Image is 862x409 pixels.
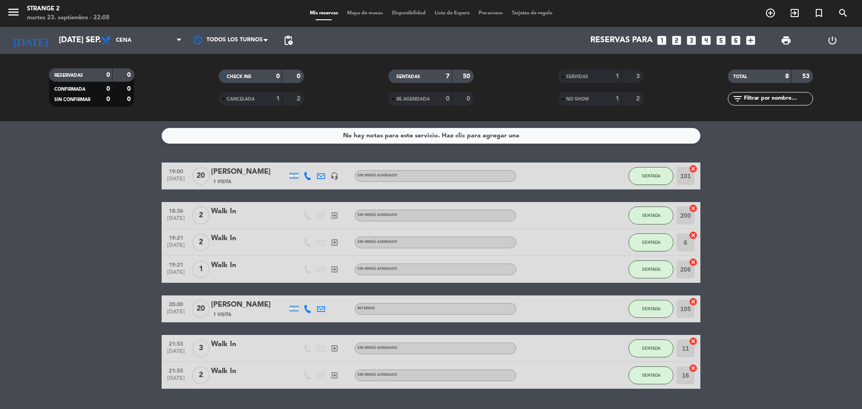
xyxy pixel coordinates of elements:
[689,164,698,173] i: cancel
[387,11,430,16] span: Disponibilidad
[689,258,698,267] i: cancel
[330,265,339,273] i: exit_to_app
[165,176,187,186] span: [DATE]
[396,75,420,79] span: SENTADAS
[700,35,712,46] i: looks_4
[357,346,397,350] span: Sin menú asignado
[7,31,54,50] i: [DATE]
[165,232,187,242] span: 19:21
[192,300,210,318] span: 20
[276,73,280,79] strong: 0
[809,27,855,54] div: LOG OUT
[642,373,660,378] span: SENTADA
[686,35,697,46] i: looks_3
[396,97,430,101] span: RE AGENDADA
[733,75,747,79] span: TOTAL
[165,259,187,269] span: 19:21
[227,97,255,101] span: CANCELADA
[446,73,449,79] strong: 7
[827,35,838,46] i: power_settings_new
[616,96,619,102] strong: 1
[7,5,20,19] i: menu
[330,211,339,220] i: exit_to_app
[211,259,287,271] div: Walk In
[330,238,339,246] i: exit_to_app
[357,174,397,177] span: Sin menú asignado
[642,267,660,272] span: SENTADA
[715,35,727,46] i: looks_5
[165,365,187,375] span: 21:55
[127,72,132,78] strong: 0
[27,4,110,13] div: Strange 2
[27,13,110,22] div: martes 23. septiembre - 22:08
[165,309,187,319] span: [DATE]
[566,75,588,79] span: SERVIDAS
[357,213,397,217] span: Sin menú asignado
[636,73,642,79] strong: 3
[642,173,660,178] span: SENTADA
[192,233,210,251] span: 2
[211,339,287,350] div: Walk In
[330,371,339,379] i: exit_to_app
[590,36,653,45] span: Reservas para
[802,73,811,79] strong: 53
[730,35,742,46] i: looks_6
[106,96,110,102] strong: 0
[566,97,589,101] span: NO SHOW
[671,35,682,46] i: looks_two
[165,375,187,386] span: [DATE]
[642,346,660,351] span: SENTADA
[116,37,132,44] span: Cena
[689,204,698,213] i: cancel
[507,11,557,16] span: Tarjetas de regalo
[213,311,231,318] span: 1 Visita
[474,11,507,16] span: Pre-acceso
[227,75,251,79] span: CHECK INS
[357,307,374,310] span: INTERIOR
[106,86,110,92] strong: 0
[732,93,743,104] i: filter_list
[642,213,660,218] span: SENTADA
[629,366,673,384] button: SENTADA
[165,338,187,348] span: 21:55
[165,269,187,280] span: [DATE]
[789,8,800,18] i: exit_to_app
[745,35,756,46] i: add_box
[446,96,449,102] strong: 0
[343,131,519,141] div: No hay notas para este servicio. Haz clic para agregar una
[642,306,660,311] span: SENTADA
[629,260,673,278] button: SENTADA
[127,96,132,102] strong: 0
[211,233,287,244] div: Walk In
[357,373,397,377] span: Sin menú asignado
[192,339,210,357] span: 3
[430,11,474,16] span: Lista de Espera
[466,96,472,102] strong: 0
[84,35,94,46] i: arrow_drop_down
[192,366,210,384] span: 2
[689,297,698,306] i: cancel
[211,365,287,377] div: Walk In
[165,348,187,359] span: [DATE]
[165,166,187,176] span: 19:00
[54,73,83,78] span: RESERVADAS
[330,344,339,352] i: exit_to_app
[305,11,343,16] span: Mis reservas
[54,87,85,92] span: CONFIRMADA
[781,35,792,46] span: print
[785,73,789,79] strong: 8
[629,233,673,251] button: SENTADA
[211,166,287,178] div: [PERSON_NAME]
[629,167,673,185] button: SENTADA
[192,260,210,278] span: 1
[629,300,673,318] button: SENTADA
[743,94,813,104] input: Filtrar por nombre...
[629,207,673,224] button: SENTADA
[192,167,210,185] span: 20
[629,339,673,357] button: SENTADA
[211,299,287,311] div: [PERSON_NAME]
[106,72,110,78] strong: 0
[689,364,698,373] i: cancel
[213,178,231,185] span: 1 Visita
[165,205,187,215] span: 18:36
